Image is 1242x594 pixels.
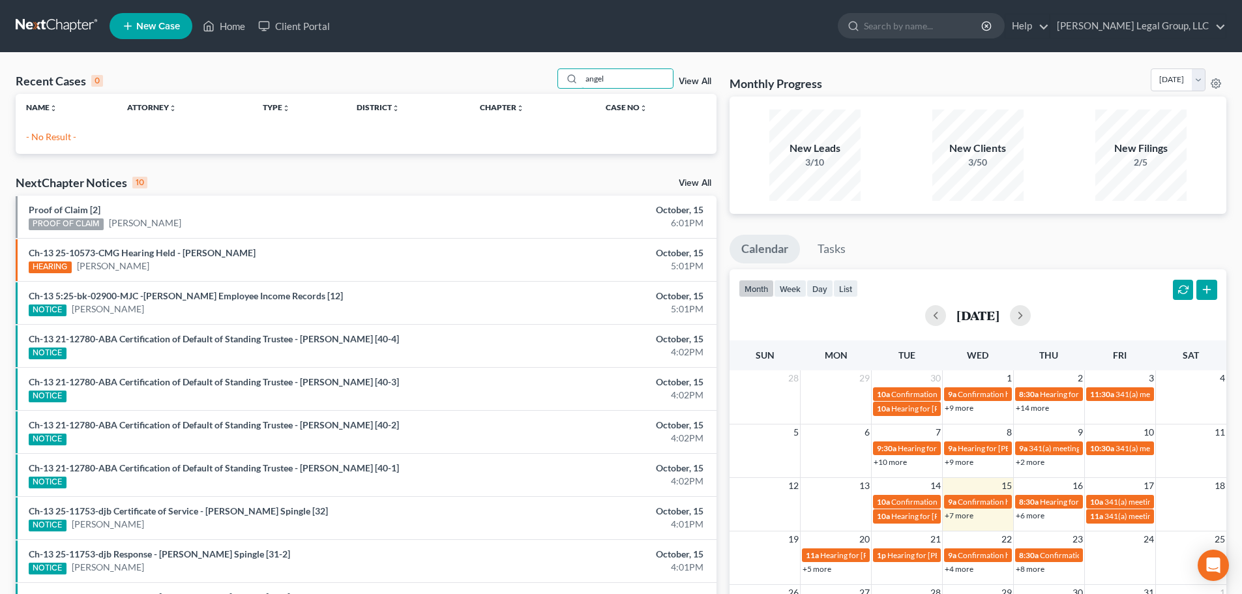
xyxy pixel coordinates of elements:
[1213,531,1226,547] span: 25
[487,376,703,389] div: October, 15
[252,14,336,38] a: Client Portal
[1040,497,1204,507] span: Hearing for [PERSON_NAME] [PERSON_NAME]
[72,561,144,574] a: [PERSON_NAME]
[1016,457,1044,467] a: +2 more
[487,346,703,359] div: 4:02PM
[29,261,72,273] div: HEARING
[487,203,703,216] div: October, 15
[1019,497,1039,507] span: 8:30a
[887,550,1058,560] span: Hearing for [PERSON_NAME] & [PERSON_NAME]
[109,216,181,230] a: [PERSON_NAME]
[806,550,819,560] span: 11a
[196,14,252,38] a: Home
[877,550,886,560] span: 1p
[864,14,983,38] input: Search by name...
[29,462,399,473] a: Ch-13 21-12780-ABA Certification of Default of Standing Trustee - [PERSON_NAME] [40-1]
[958,389,1106,399] span: Confirmation hearing for [PERSON_NAME]
[1000,531,1013,547] span: 22
[29,247,256,258] a: Ch-13 25-10573-CMG Hearing Held - [PERSON_NAME]
[958,497,1106,507] span: Confirmation hearing for [PERSON_NAME]
[1095,156,1187,169] div: 2/5
[806,280,833,297] button: day
[29,548,290,559] a: Ch-13 25-11753-djb Response - [PERSON_NAME] Spingle [31-2]
[945,511,973,520] a: +7 more
[487,432,703,445] div: 4:02PM
[91,75,103,87] div: 0
[730,235,800,263] a: Calendar
[898,443,999,453] span: Hearing for [PERSON_NAME]
[29,204,100,215] a: Proof of Claim [2]
[1019,389,1039,399] span: 8:30a
[956,308,999,322] h2: [DATE]
[487,505,703,518] div: October, 15
[16,175,147,190] div: NextChapter Notices
[263,102,290,112] a: Typeunfold_more
[640,104,647,112] i: unfold_more
[929,531,942,547] span: 21
[929,478,942,494] span: 14
[132,177,147,188] div: 10
[26,102,57,112] a: Nameunfold_more
[787,478,800,494] span: 12
[934,424,942,440] span: 7
[833,280,858,297] button: list
[127,102,177,112] a: Attorneyunfold_more
[1076,370,1084,386] span: 2
[787,370,800,386] span: 28
[858,531,871,547] span: 20
[945,403,973,413] a: +9 more
[16,73,103,89] div: Recent Cases
[730,76,822,91] h3: Monthly Progress
[948,389,956,399] span: 9a
[72,518,144,531] a: [PERSON_NAME]
[487,561,703,574] div: 4:01PM
[1019,443,1028,453] span: 9a
[967,349,988,361] span: Wed
[1090,511,1103,521] span: 11a
[774,280,806,297] button: week
[487,246,703,260] div: October, 15
[1090,497,1103,507] span: 10a
[392,104,400,112] i: unfold_more
[1183,349,1199,361] span: Sat
[29,563,67,574] div: NOTICE
[756,349,775,361] span: Sun
[26,130,706,143] p: - No Result -
[863,424,871,440] span: 6
[480,102,524,112] a: Chapterunfold_more
[877,443,896,453] span: 9:30a
[29,304,67,316] div: NOTICE
[891,404,993,413] span: Hearing for [PERSON_NAME]
[582,69,673,88] input: Search by name...
[487,303,703,316] div: 5:01PM
[792,424,800,440] span: 5
[487,260,703,273] div: 5:01PM
[1198,550,1229,581] div: Open Intercom Messenger
[282,104,290,112] i: unfold_more
[948,497,956,507] span: 9a
[877,389,890,399] span: 10a
[487,389,703,402] div: 4:02PM
[858,478,871,494] span: 13
[1213,478,1226,494] span: 18
[1219,370,1226,386] span: 4
[891,511,993,521] span: Hearing for [PERSON_NAME]
[1147,370,1155,386] span: 3
[29,477,67,488] div: NOTICE
[803,564,831,574] a: +5 more
[825,349,848,361] span: Mon
[29,505,328,516] a: Ch-13 25-11753-djb Certificate of Service - [PERSON_NAME] Spingle [32]
[29,434,67,445] div: NOTICE
[29,218,104,230] div: PROOF OF CLAIM
[739,280,774,297] button: month
[787,531,800,547] span: 19
[487,475,703,488] div: 4:02PM
[29,333,399,344] a: Ch-13 21-12780-ABA Certification of Default of Standing Trustee - [PERSON_NAME] [40-4]
[72,303,144,316] a: [PERSON_NAME]
[487,518,703,531] div: 4:01PM
[1029,443,1155,453] span: 341(a) meeting for [PERSON_NAME]
[820,550,922,560] span: Hearing for [PERSON_NAME]
[932,156,1024,169] div: 3/50
[1005,14,1049,38] a: Help
[1016,564,1044,574] a: +8 more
